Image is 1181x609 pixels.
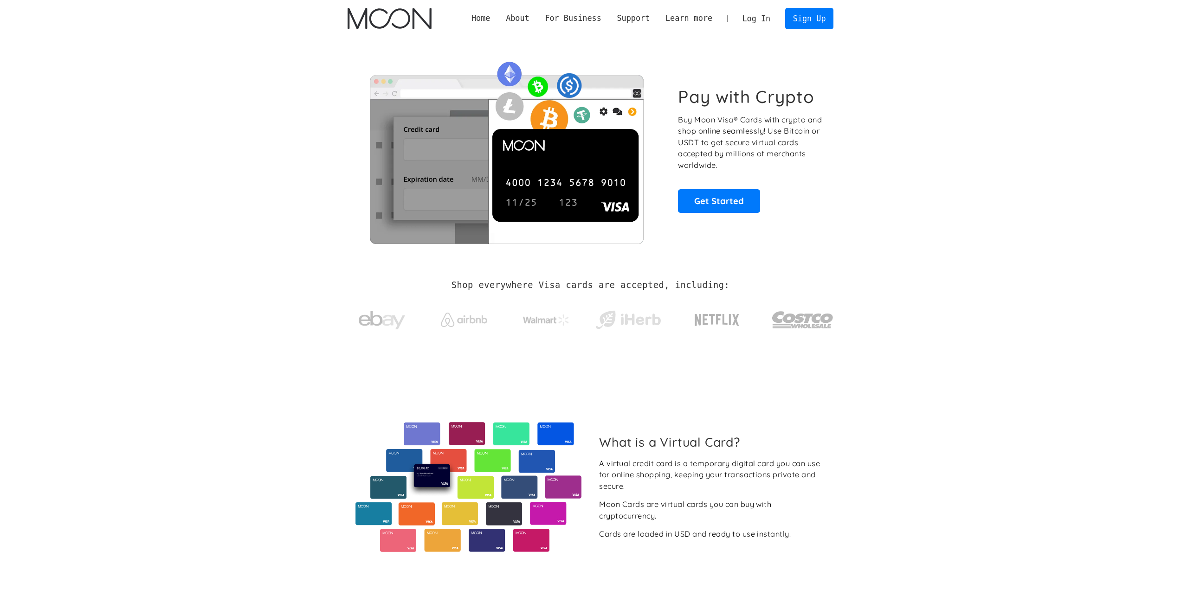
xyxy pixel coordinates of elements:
[772,302,834,337] img: Costco
[354,422,583,552] img: Virtual cards from Moon
[348,8,432,29] a: home
[609,13,658,24] div: Support
[464,13,498,24] a: Home
[785,8,833,29] a: Sign Up
[429,303,498,332] a: Airbnb
[452,280,729,290] h2: Shop everywhere Visa cards are accepted, including:
[348,8,432,29] img: Moon Logo
[676,299,759,336] a: Netflix
[678,189,760,212] a: Get Started
[359,306,405,335] img: ebay
[617,13,650,24] div: Support
[348,296,417,340] a: ebay
[599,435,826,449] h2: What is a Virtual Card?
[511,305,581,330] a: Walmart
[665,13,712,24] div: Learn more
[545,13,601,24] div: For Business
[599,528,791,540] div: Cards are loaded in USD and ready to use instantly.
[537,13,609,24] div: For Business
[441,313,487,327] img: Airbnb
[498,13,537,24] div: About
[658,13,720,24] div: Learn more
[694,308,740,332] img: Netflix
[506,13,529,24] div: About
[348,55,665,244] img: Moon Cards let you spend your crypto anywhere Visa is accepted.
[735,8,778,29] a: Log In
[678,114,823,171] p: Buy Moon Visa® Cards with crypto and shop online seamlessly! Use Bitcoin or USDT to get secure vi...
[772,293,834,342] a: Costco
[594,299,663,337] a: iHerb
[599,499,826,521] div: Moon Cards are virtual cards you can buy with cryptocurrency.
[599,458,826,492] div: A virtual credit card is a temporary digital card you can use for online shopping, keeping your t...
[523,314,569,326] img: Walmart
[594,308,663,332] img: iHerb
[678,86,814,107] h1: Pay with Crypto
